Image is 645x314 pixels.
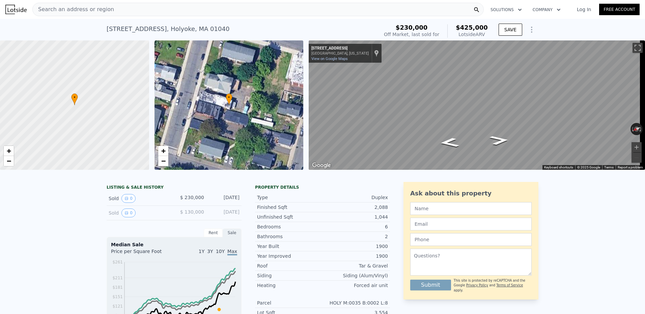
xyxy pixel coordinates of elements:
div: Year Built [257,243,322,250]
button: Show Options [525,23,538,36]
span: − [161,157,165,165]
span: • [226,94,232,100]
span: 3Y [207,249,213,254]
a: Terms of Service [496,283,523,287]
div: Type [257,194,322,201]
div: 2 [322,233,388,240]
span: + [161,147,165,155]
a: Show location on map [374,50,379,57]
span: $ 230,000 [180,195,204,200]
div: Sold [109,209,169,217]
a: Privacy Policy [466,283,488,287]
button: Reset the view [630,124,643,134]
div: Parcel [257,300,322,306]
button: Submit [410,280,451,290]
span: $ 130,000 [180,209,204,215]
div: Map [309,40,645,170]
div: Ask about this property [410,189,532,198]
a: Free Account [599,4,640,15]
div: [DATE] [209,194,240,203]
span: Search an address or region [33,5,114,13]
div: Bathrooms [257,233,322,240]
span: © 2025 Google [577,165,600,169]
button: View historical data [121,209,136,217]
tspan: $181 [112,285,123,290]
input: Email [410,218,532,230]
div: 6 [322,223,388,230]
button: Toggle fullscreen view [633,43,643,53]
span: $425,000 [456,24,488,31]
tspan: $151 [112,294,123,299]
img: Google [310,161,333,170]
a: Log In [569,6,599,13]
div: Price per Square Foot [111,248,174,259]
div: Duplex [322,194,388,201]
div: Bedrooms [257,223,322,230]
button: Rotate counterclockwise [630,123,634,135]
a: Zoom in [4,146,14,156]
span: − [7,157,11,165]
a: View on Google Maps [311,57,348,61]
div: 1900 [322,253,388,259]
div: Lotside ARV [456,31,488,38]
div: [STREET_ADDRESS] , Holyoke , MA 01040 [107,24,229,34]
input: Phone [410,233,532,246]
span: • [71,94,78,100]
path: Go South, Center St [481,133,517,147]
button: Company [527,4,566,16]
div: [DATE] [209,209,240,217]
div: Off Market, last sold for [384,31,439,38]
div: Property details [255,185,390,190]
div: This site is protected by reCAPTCHA and the Google and apply. [454,278,532,293]
a: Zoom in [158,146,168,156]
div: [GEOGRAPHIC_DATA], [US_STATE] [311,51,369,56]
a: Zoom out [158,156,168,166]
div: Siding [257,272,322,279]
button: Keyboard shortcuts [544,165,573,170]
div: Heating [257,282,322,289]
button: SAVE [499,24,522,36]
div: Siding (Alum/Vinyl) [322,272,388,279]
img: Lotside [5,5,27,14]
button: Zoom in [632,142,642,152]
div: HOLY M:0035 B:0002 L:8 [322,300,388,306]
div: • [71,93,78,105]
div: Sale [223,228,242,237]
input: Name [410,202,532,215]
div: • [226,93,232,105]
div: 1900 [322,243,388,250]
button: Solutions [485,4,527,16]
div: Sold [109,194,169,203]
div: Year Improved [257,253,322,259]
div: 1,044 [322,214,388,220]
button: View historical data [121,194,136,203]
div: Rent [204,228,223,237]
span: + [7,147,11,155]
span: 10Y [216,249,225,254]
button: Rotate clockwise [639,123,643,135]
path: Go North, Center St [431,135,468,150]
tspan: $121 [112,304,123,309]
span: Max [227,249,237,255]
div: Unfinished Sqft [257,214,322,220]
tspan: $261 [112,260,123,264]
tspan: $211 [112,276,123,280]
a: Terms (opens in new tab) [604,165,614,169]
div: Median Sale [111,241,237,248]
div: Forced air unit [322,282,388,289]
div: Finished Sqft [257,204,322,211]
span: 1Y [199,249,204,254]
div: 2,088 [322,204,388,211]
button: Zoom out [632,153,642,163]
a: Open this area in Google Maps (opens a new window) [310,161,333,170]
div: Tar & Gravel [322,262,388,269]
a: Zoom out [4,156,14,166]
a: Report a problem [618,165,643,169]
div: LISTING & SALE HISTORY [107,185,242,191]
div: Roof [257,262,322,269]
span: $230,000 [396,24,428,31]
div: Street View [309,40,645,170]
div: [STREET_ADDRESS] [311,46,369,51]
